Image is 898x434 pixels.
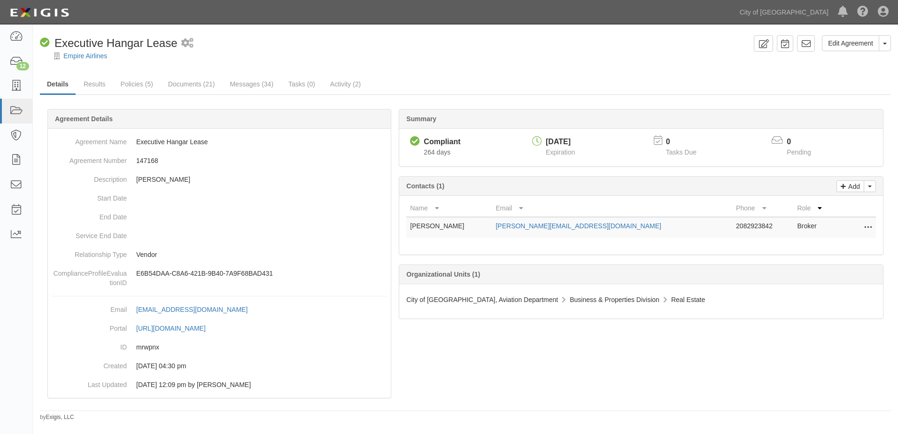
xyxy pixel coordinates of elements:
p: Add [846,181,860,192]
dd: [DATE] 04:30 pm [52,356,387,375]
a: Exigis, LLC [46,414,74,420]
span: Since 01/08/2025 [424,148,450,156]
b: Organizational Units (1) [406,271,480,278]
dt: Email [52,300,127,314]
dt: Agreement Name [52,132,127,147]
dt: Relationship Type [52,245,127,259]
th: Role [793,200,838,217]
td: 2082923842 [732,217,793,238]
span: Real Estate [671,296,705,303]
span: Expiration [546,148,575,156]
dt: Last Updated [52,375,127,389]
i: 1 scheduled workflow [181,39,194,48]
dt: Agreement Number [52,151,127,165]
div: Executive Hangar Lease [40,35,178,51]
a: Messages (34) [223,75,280,93]
dt: Service End Date [52,226,127,240]
span: City of [GEOGRAPHIC_DATA], Aviation Department [406,296,558,303]
dt: Description [52,170,127,184]
dt: Portal [52,319,127,333]
dt: Created [52,356,127,371]
span: Business & Properties Division [570,296,659,303]
a: [PERSON_NAME][EMAIL_ADDRESS][DOMAIN_NAME] [495,222,661,230]
div: [DATE] [546,137,575,147]
dd: 147168 [52,151,387,170]
dt: ComplianceProfileEvaluationID [52,264,127,287]
b: Agreement Details [55,115,113,123]
th: Name [406,200,492,217]
a: [EMAIL_ADDRESS][DOMAIN_NAME] [136,306,258,313]
div: Compliant [424,137,460,147]
p: E6B54DAA-C8A6-421B-9B40-7A9F68BAD431 [136,269,387,278]
a: Empire Airlines [63,52,107,60]
img: logo-5460c22ac91f19d4615b14bd174203de0afe785f0fc80cf4dbbc73dc1793850b.png [7,4,72,21]
i: Compliant [410,137,420,147]
a: Tasks (0) [281,75,322,93]
span: Tasks Due [666,148,697,156]
a: Results [77,75,113,93]
a: Edit Agreement [822,35,879,51]
p: [PERSON_NAME] [136,175,387,184]
b: Summary [406,115,436,123]
a: Policies (5) [114,75,160,93]
dt: End Date [52,208,127,222]
td: [PERSON_NAME] [406,217,492,238]
dd: Vendor [52,245,387,264]
td: Broker [793,217,838,238]
a: [URL][DOMAIN_NAME] [136,325,216,332]
div: [EMAIL_ADDRESS][DOMAIN_NAME] [136,305,248,314]
th: Phone [732,200,793,217]
div: 12 [16,62,29,70]
span: Pending [787,148,811,156]
th: Email [492,200,732,217]
b: Contacts (1) [406,182,444,190]
i: Help Center - Complianz [857,7,868,18]
a: Activity (2) [323,75,368,93]
dt: Start Date [52,189,127,203]
dd: Executive Hangar Lease [52,132,387,151]
i: Compliant [40,38,50,48]
a: Details [40,75,76,95]
p: 0 [666,137,708,147]
dd: mrwpnx [52,338,387,356]
a: Add [836,180,864,192]
dd: [DATE] 12:09 pm by [PERSON_NAME] [52,375,387,394]
small: by [40,413,74,421]
a: City of [GEOGRAPHIC_DATA] [735,3,833,22]
span: Executive Hangar Lease [54,37,178,49]
a: Documents (21) [161,75,222,93]
p: 0 [787,137,822,147]
dt: ID [52,338,127,352]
